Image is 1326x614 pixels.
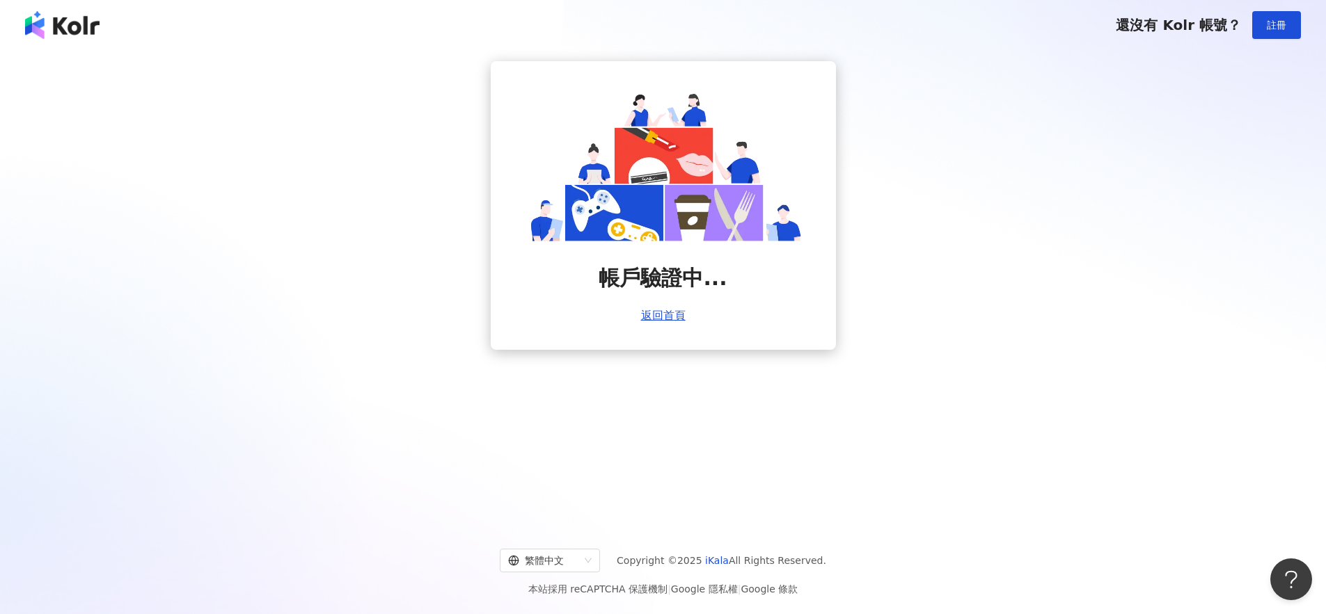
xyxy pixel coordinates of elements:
[599,264,727,293] span: 帳戶驗證中...
[668,583,671,595] span: |
[617,552,826,569] span: Copyright © 2025 All Rights Reserved.
[741,583,798,595] a: Google 條款
[1267,19,1286,31] span: 註冊
[508,549,579,572] div: 繁體中文
[1116,17,1241,33] span: 還沒有 Kolr 帳號？
[641,309,686,322] a: 返回首頁
[524,89,803,241] img: account is verifying
[1252,11,1301,39] button: 註冊
[738,583,741,595] span: |
[1270,558,1312,600] iframe: Help Scout Beacon - Open
[671,583,738,595] a: Google 隱私權
[528,581,798,597] span: 本站採用 reCAPTCHA 保護機制
[705,555,729,566] a: iKala
[25,11,100,39] img: logo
